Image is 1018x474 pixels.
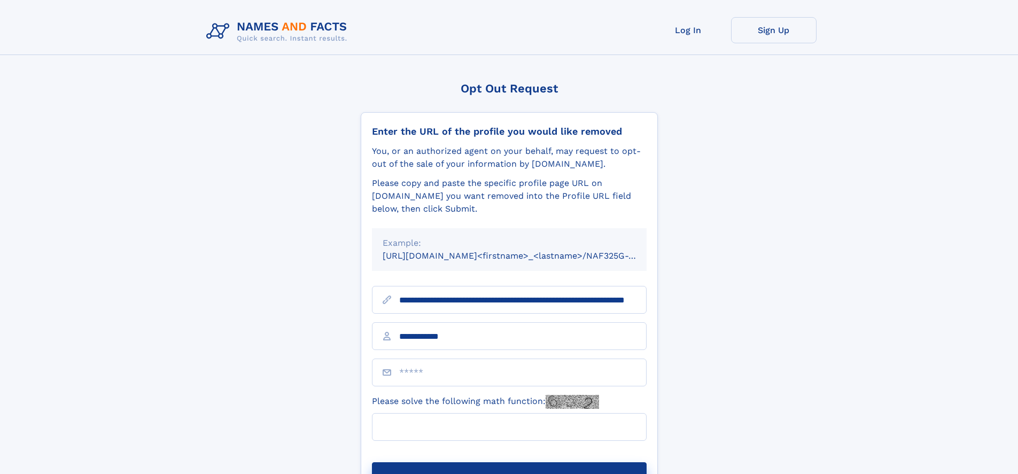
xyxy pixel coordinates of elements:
div: Enter the URL of the profile you would like removed [372,126,647,137]
div: You, or an authorized agent on your behalf, may request to opt-out of the sale of your informatio... [372,145,647,170]
a: Log In [646,17,731,43]
div: Example: [383,237,636,250]
div: Opt Out Request [361,82,658,95]
div: Please copy and paste the specific profile page URL on [DOMAIN_NAME] you want removed into the Pr... [372,177,647,215]
label: Please solve the following math function: [372,395,599,409]
img: Logo Names and Facts [202,17,356,46]
a: Sign Up [731,17,817,43]
small: [URL][DOMAIN_NAME]<firstname>_<lastname>/NAF325G-xxxxxxxx [383,251,667,261]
